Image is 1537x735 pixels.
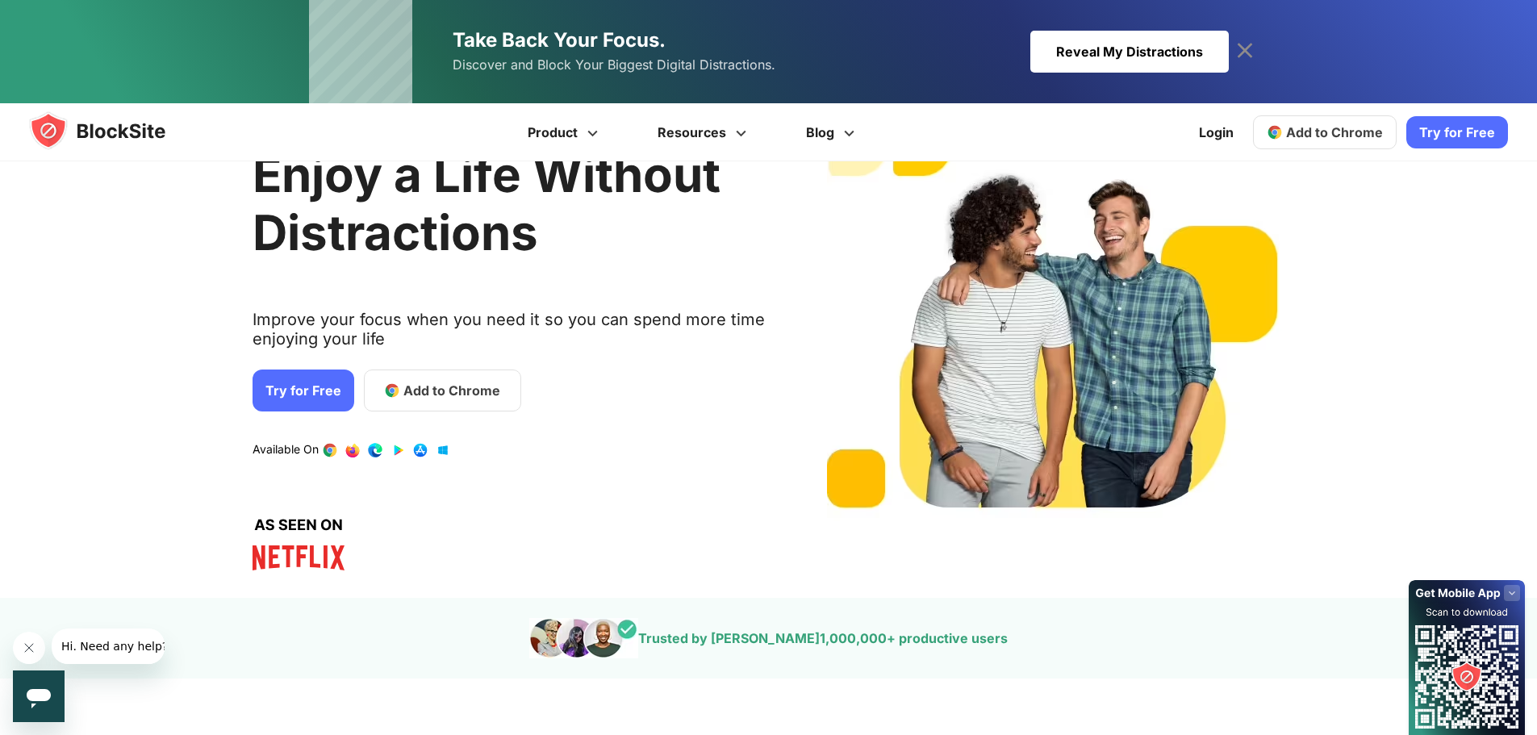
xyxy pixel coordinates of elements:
span: Hi. Need any help? [10,11,116,24]
img: pepole images [529,618,638,658]
iframe: Close message [13,632,45,664]
a: Resources [630,103,779,161]
a: Try for Free [1406,116,1508,148]
img: chrome-icon.svg [1267,124,1283,140]
text: Trusted by [PERSON_NAME] + productive users [638,630,1008,646]
span: Take Back Your Focus. [453,28,666,52]
span: Discover and Block Your Biggest Digital Distractions. [453,53,775,77]
a: Blog [779,103,887,161]
div: Reveal My Distractions [1030,31,1229,73]
h2: Enjoy a Life Without Distractions [253,145,767,261]
img: blocksite-icon.5d769676.svg [29,111,197,150]
text: Improve your focus when you need it so you can spend more time enjoying your life [253,310,767,361]
a: Add to Chrome [1253,115,1397,149]
text: Available On [253,442,319,458]
span: Add to Chrome [1286,124,1383,140]
a: Add to Chrome [364,370,521,411]
a: Product [500,103,630,161]
a: Login [1189,113,1243,152]
iframe: Message from company [52,629,165,664]
span: Add to Chrome [403,381,500,400]
a: Try for Free [253,370,354,411]
span: 1,000,000 [820,630,887,646]
iframe: Button to launch messaging window [13,670,65,722]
